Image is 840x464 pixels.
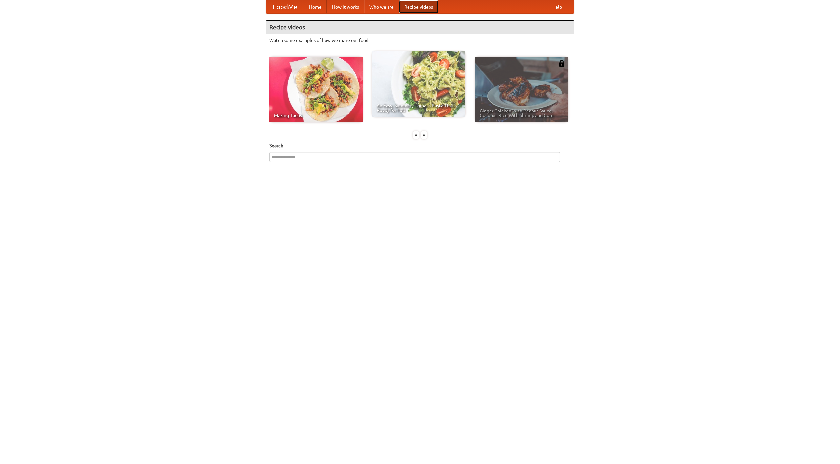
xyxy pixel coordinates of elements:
a: How it works [327,0,364,13]
span: An Easy, Summery Tomato Pasta That's Ready for Fall [377,103,461,112]
p: Watch some examples of how we make our food! [269,37,571,44]
a: FoodMe [266,0,304,13]
span: Making Tacos [274,113,358,118]
div: « [413,131,419,139]
a: Making Tacos [269,57,363,122]
div: » [421,131,427,139]
a: Recipe videos [399,0,438,13]
a: Help [547,0,567,13]
a: An Easy, Summery Tomato Pasta That's Ready for Fall [372,51,465,117]
a: Home [304,0,327,13]
img: 483408.png [558,60,565,67]
h5: Search [269,142,571,149]
h4: Recipe videos [266,21,574,34]
a: Who we are [364,0,399,13]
